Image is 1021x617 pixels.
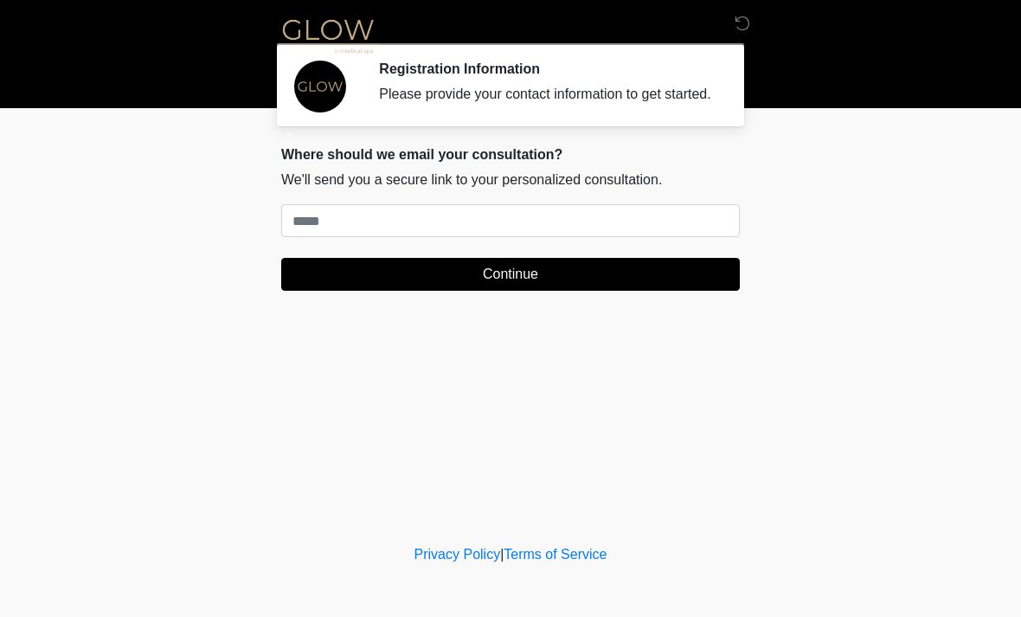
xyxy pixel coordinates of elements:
[281,170,740,190] p: We'll send you a secure link to your personalized consultation.
[379,84,714,105] div: Please provide your contact information to get started.
[281,146,740,163] h2: Where should we email your consultation?
[414,547,501,562] a: Privacy Policy
[264,13,392,57] img: Glow Medical Spa Logo
[500,547,504,562] a: |
[281,258,740,291] button: Continue
[504,547,607,562] a: Terms of Service
[294,61,346,112] img: Agent Avatar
